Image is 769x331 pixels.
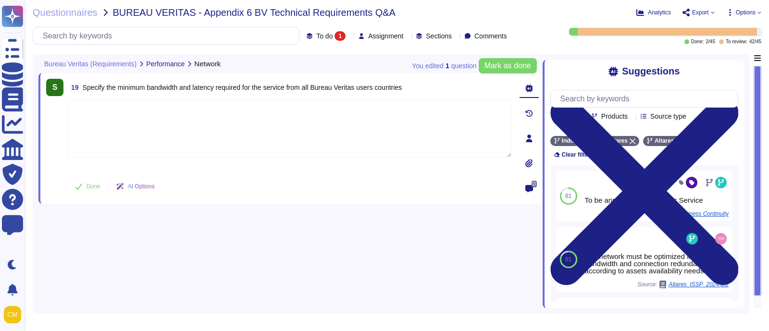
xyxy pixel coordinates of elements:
button: user [2,304,28,325]
span: Done [87,184,100,189]
span: Specify the minimum bandwidth and latency required for the service from all Bureau Veritas users ... [83,84,402,91]
span: Assignment [368,33,403,39]
span: Comments [474,33,507,39]
span: AI Options [128,184,155,189]
input: Search by keywords [556,90,738,107]
b: 1 [446,62,449,69]
span: Sections [426,33,452,39]
button: Done [67,177,108,196]
span: 19 [67,84,79,91]
input: Search by keywords [38,27,299,44]
img: user [715,233,727,245]
span: Network [194,60,221,67]
span: You edited question [412,62,476,69]
div: 1 [335,31,346,41]
span: To review: [726,39,747,44]
div: S [46,79,63,96]
span: Performance [146,61,185,67]
span: Questionnaires [33,8,98,17]
span: Done: [691,39,704,44]
span: 0 [532,181,537,187]
img: user [4,306,21,323]
button: Mark as done [479,58,537,74]
span: Export [692,10,709,15]
span: 2 / 45 [706,39,715,44]
span: BUREAU VERITAS - Appendix 6 BV Technical Requirements Q&A [113,8,396,17]
span: To do [316,33,333,39]
button: Analytics [636,9,671,16]
span: Analytics [648,10,671,15]
span: 81 [565,193,571,199]
span: 42 / 45 [749,39,761,44]
span: Options [736,10,756,15]
span: Bureau Veritas (Requirements) [44,61,136,67]
span: Mark as done [484,62,531,70]
span: 81 [565,257,571,262]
